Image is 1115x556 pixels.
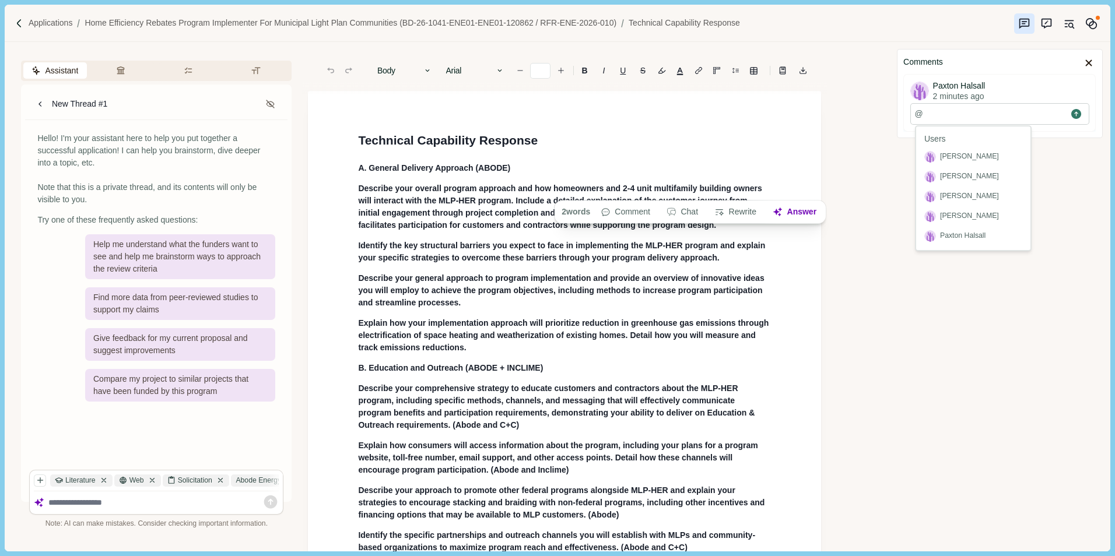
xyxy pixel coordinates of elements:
[940,171,999,182] div: [PERSON_NAME]
[163,474,229,487] div: Solicitation
[745,62,762,79] button: Line height
[690,62,707,79] button: Line height
[940,211,999,221] div: [PERSON_NAME]
[358,383,757,430] span: Describe your comprehensive strategy to educate customers and contractors about the MLP-HER progr...
[940,231,986,241] div: Paxton Halsall
[903,56,943,71] div: Comments
[37,214,275,226] div: Try one of these frequently asked questions:
[358,241,767,262] span: Identify the key structural barriers you expect to face in implementing the MLP-HER program and e...
[45,65,78,77] span: Assistant
[1066,104,1086,124] button: Save comment
[341,62,357,79] button: Redo
[358,485,767,519] span: Describe your approach to promote other federal programs alongside MLP-HER and explain your strat...
[924,191,936,202] img: avatar
[727,62,744,79] button: Line height
[774,62,791,79] button: Line height
[933,82,986,90] span: Paxton Halsall
[629,17,740,29] a: Technical Capability Response
[85,234,275,279] div: Help me understand what the funders want to see and help me brainstorm ways to approach the revie...
[582,66,588,75] b: B
[616,18,629,29] img: Forward slash icon
[940,191,999,202] div: [PERSON_NAME]
[940,152,999,162] div: [PERSON_NAME]
[709,62,725,79] button: Adjust margins
[37,132,275,206] div: Hello! I'm your assistant here to help you put together a successful application! I can help you ...
[512,62,528,79] button: Decrease font size
[14,18,24,29] img: Forward slash icon
[440,62,510,79] button: Arial
[603,66,605,75] i: I
[558,204,591,220] div: 2 words
[85,287,275,320] div: Find more data from peer-reviewed studies to support my claims
[709,204,763,220] button: Rewrite
[924,151,936,163] img: avatar
[72,18,85,29] img: Forward slash icon
[358,273,766,307] span: Describe your general approach to program implementation and provide an overview of innovative id...
[553,62,569,79] button: Increase font size
[358,163,510,173] span: A. General Delivery Approach (ABODE)
[358,318,771,352] span: Explain how your implementation approach will prioritize reduction in greenhouse gas emissions th...
[614,62,632,79] button: U
[52,98,107,110] div: New Thread #1
[915,109,923,118] span: @
[920,131,1026,147] span: Users
[371,62,438,79] button: Body
[358,530,755,552] span: Identify the specific partnerships and outreach channels you will establish with MLPs and communi...
[924,171,936,182] img: avatar
[924,210,936,222] img: avatar
[576,62,594,79] button: B
[358,133,538,147] span: Technical Capability Response
[767,204,823,220] button: Answer
[85,328,275,361] div: Give feedback for my current proposal and suggest improvements
[358,184,769,230] span: Describe your overall program approach and how homeowners and 2-4 unit multifamily building owner...
[595,62,612,79] button: I
[620,66,626,75] u: U
[595,204,657,220] button: Comment
[358,441,760,474] span: Explain how consumers will access information about the program, including your plans for a progr...
[358,363,543,372] span: B. Education and Outreach (ABODE + INCLIME)
[634,62,651,79] button: S
[795,62,811,79] button: Export to docx
[910,82,929,100] img: avatar
[114,474,160,487] div: Web
[85,369,275,402] div: Compare my project to similar projects that have been funded by this program
[85,17,616,29] a: Home Efficiency Rebates Program Implementer for Municipal Light Plan Communities (BD-26-1041-ENE0...
[50,474,112,487] div: Literature
[29,17,73,29] a: Applications
[231,474,331,487] div: Abode Energy Ma....html
[933,92,986,100] span: 2 minutes ago
[924,230,936,242] img: avatar
[29,519,283,529] div: Note: AI can make mistakes. Consider checking important information.
[661,204,704,220] button: Chat
[640,66,646,75] s: S
[322,62,339,79] button: Undo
